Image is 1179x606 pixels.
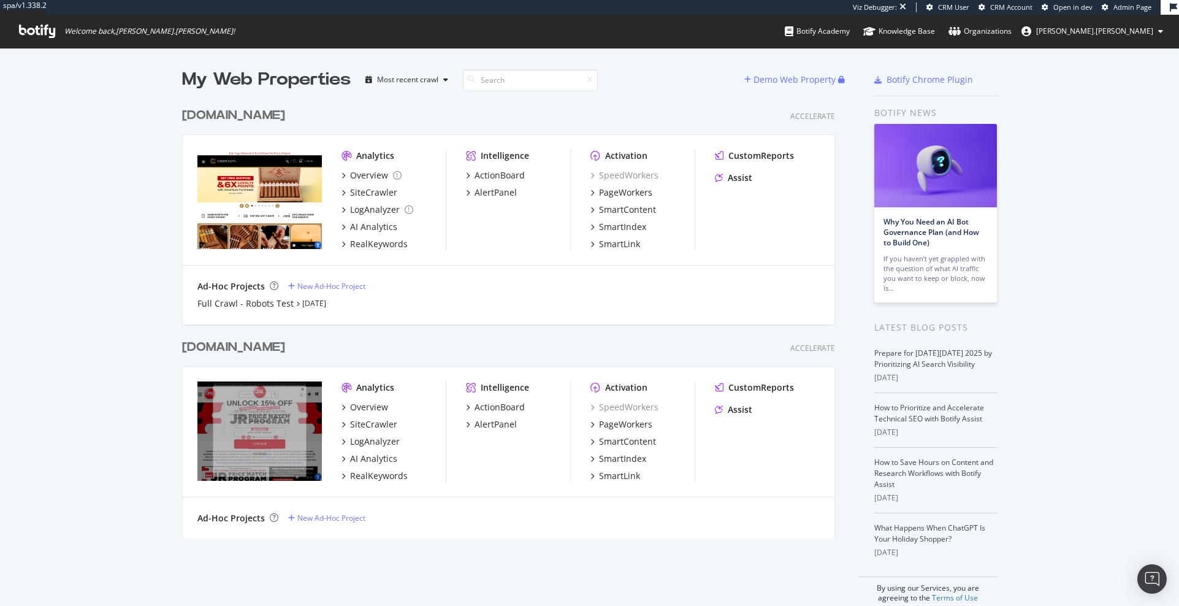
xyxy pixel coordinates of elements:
button: Most recent crawl [361,70,453,90]
div: LogAnalyzer [350,204,400,216]
a: Demo Web Property [744,74,838,85]
div: SmartIndex [599,221,646,233]
a: New Ad-Hoc Project [288,281,365,291]
div: Latest Blog Posts [874,321,998,334]
a: Terms of Use [932,593,978,603]
a: [DATE] [302,298,326,309]
div: [DOMAIN_NAME] [182,107,285,125]
a: [DOMAIN_NAME] [182,107,290,125]
a: [DOMAIN_NAME] [182,339,290,356]
a: SmartContent [590,204,656,216]
div: SmartIndex [599,453,646,465]
a: SpeedWorkers [590,169,658,182]
div: AlertPanel [475,186,517,199]
a: PageWorkers [590,418,652,431]
div: Knowledge Base [863,25,935,37]
a: SmartLink [590,470,640,482]
div: RealKeywords [350,238,408,250]
div: Open Intercom Messenger [1137,564,1167,594]
span: ryan.flanagan [1036,26,1153,36]
div: PageWorkers [599,186,652,199]
div: SiteCrawler [350,186,397,199]
a: Botify Academy [785,15,850,48]
div: My Web Properties [182,67,351,92]
div: ActionBoard [475,169,525,182]
div: Viz Debugger: [853,2,897,12]
a: CustomReports [715,382,794,394]
img: https://www.cigars.com/ [197,382,322,481]
div: Intelligence [481,382,529,394]
div: [DATE] [874,427,998,438]
div: SmartContent [599,435,656,448]
div: SmartLink [599,238,640,250]
div: CustomReports [728,150,794,162]
div: SiteCrawler [350,418,397,431]
a: AlertPanel [466,186,517,199]
span: Welcome back, [PERSON_NAME].[PERSON_NAME] ! [64,26,235,36]
div: Activation [605,150,647,162]
div: PageWorkers [599,418,652,431]
a: RealKeywords [341,470,408,482]
a: Full Crawl - Robots Test [197,297,294,310]
div: [DOMAIN_NAME] [182,339,285,356]
a: Organizations [948,15,1012,48]
div: SmartLink [599,470,640,482]
a: Admin Page [1102,2,1151,12]
a: CustomReports [715,150,794,162]
a: ActionBoard [466,401,525,413]
a: What Happens When ChatGPT Is Your Holiday Shopper? [874,523,985,544]
a: Prepare for [DATE][DATE] 2025 by Prioritizing AI Search Visibility [874,348,992,369]
a: How to Save Hours on Content and Research Workflows with Botify Assist [874,457,993,489]
a: AI Analytics [341,221,397,233]
div: Botify Chrome Plugin [887,74,973,86]
div: [DATE] [874,493,998,504]
a: New Ad-Hoc Project [288,513,365,523]
img: Why You Need an AI Bot Governance Plan (and How to Build One) [874,124,997,207]
a: ActionBoard [466,169,525,182]
a: LogAnalyzer [341,204,413,216]
a: Overview [341,169,402,182]
a: Assist [715,404,752,416]
span: Open in dev [1053,2,1093,12]
div: Overview [350,401,388,413]
a: Overview [341,401,388,413]
div: Botify Academy [785,25,850,37]
a: LogAnalyzer [341,435,400,448]
a: CRM User [926,2,969,12]
a: RealKeywords [341,238,408,250]
a: Knowledge Base [863,15,935,48]
div: Assist [728,404,752,416]
a: CRM Account [979,2,1032,12]
div: Assist [728,172,752,184]
div: ActionBoard [475,401,525,413]
a: SmartIndex [590,221,646,233]
a: Open in dev [1042,2,1093,12]
div: AI Analytics [350,221,397,233]
div: Accelerate [790,111,835,121]
span: Admin Page [1113,2,1151,12]
div: Analytics [356,382,394,394]
div: Botify news [874,106,998,120]
div: grid [182,92,845,539]
div: SpeedWorkers [590,401,658,413]
div: AI Analytics [350,453,397,465]
div: LogAnalyzer [350,435,400,448]
a: SmartContent [590,435,656,448]
div: RealKeywords [350,470,408,482]
div: CustomReports [728,382,794,394]
div: SmartContent [599,204,656,216]
div: Accelerate [790,343,835,353]
a: SiteCrawler [341,418,397,431]
div: Ad-Hoc Projects [197,512,265,524]
div: Organizations [948,25,1012,37]
div: New Ad-Hoc Project [297,281,365,291]
div: AlertPanel [475,418,517,431]
button: [PERSON_NAME].[PERSON_NAME] [1012,21,1173,41]
a: AI Analytics [341,453,397,465]
span: CRM Account [990,2,1032,12]
div: Most recent crawl [377,76,438,83]
div: [DATE] [874,372,998,383]
div: Ad-Hoc Projects [197,280,265,293]
input: Search [463,69,598,91]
